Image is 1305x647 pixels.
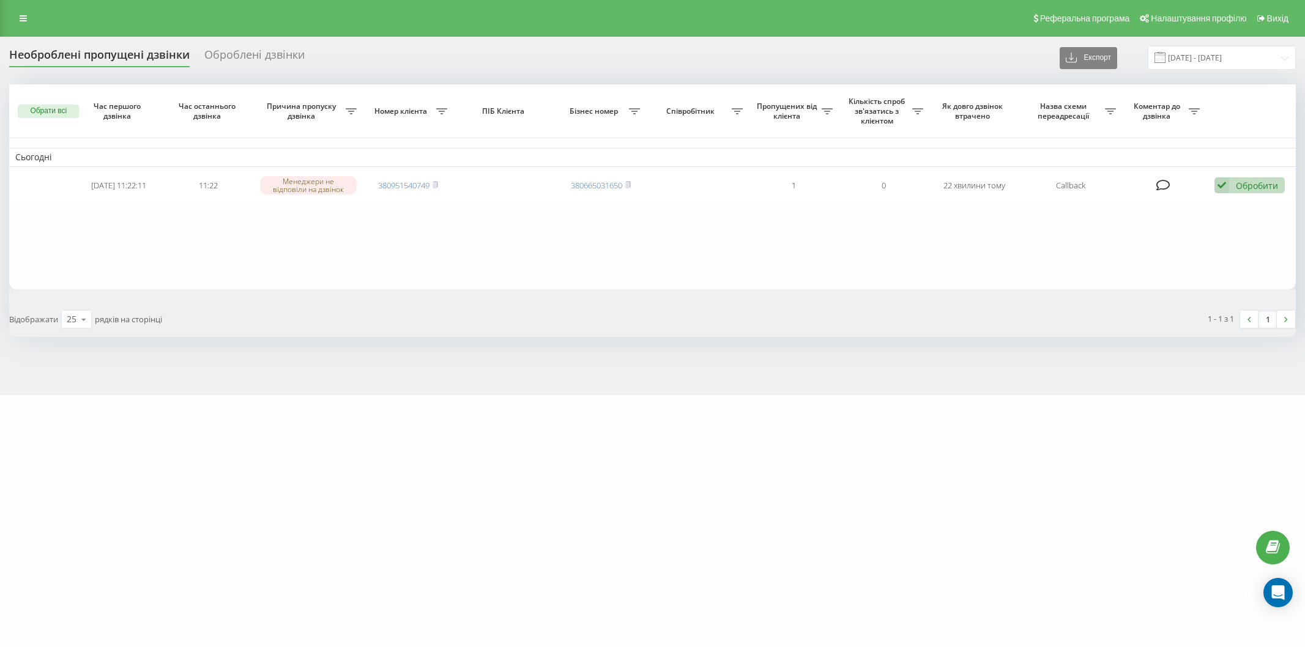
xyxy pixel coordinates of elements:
[369,106,436,116] span: Номер клієнта
[73,169,163,202] td: [DATE] 11:22:11
[1019,169,1122,202] td: Callback
[163,169,253,202] td: 11:22
[95,314,162,325] span: рядків на сторінці
[174,102,244,120] span: Час останнього дзвінка
[67,313,76,325] div: 25
[9,48,190,67] div: Необроблені пропущені дзвінки
[378,180,429,191] a: 380951540749
[749,169,839,202] td: 1
[1151,13,1246,23] span: Налаштування профілю
[1267,13,1288,23] span: Вихід
[1208,312,1234,325] div: 1 - 1 з 1
[9,314,58,325] span: Відображати
[1040,13,1130,23] span: Реферальна програма
[18,105,79,118] button: Обрати всі
[9,148,1296,166] td: Сьогодні
[1128,102,1189,120] span: Коментар до дзвінка
[652,106,732,116] span: Співробітник
[1259,311,1277,328] a: 1
[755,102,822,120] span: Пропущених від клієнта
[260,176,357,194] div: Менеджери не відповіли на дзвінок
[1025,102,1105,120] span: Назва схеми переадресації
[204,48,305,67] div: Оброблені дзвінки
[839,169,929,202] td: 0
[562,106,629,116] span: Бізнес номер
[1236,180,1278,191] div: Обробити
[464,106,545,116] span: ПІБ Клієнта
[845,97,912,125] span: Кількість спроб зв'язатись з клієнтом
[84,102,154,120] span: Час першого дзвінка
[929,169,1019,202] td: 22 хвилини тому
[571,180,622,191] a: 380665031650
[1263,578,1293,607] div: Open Intercom Messenger
[1060,47,1117,69] button: Експорт
[939,102,1009,120] span: Як довго дзвінок втрачено
[260,102,346,120] span: Причина пропуску дзвінка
